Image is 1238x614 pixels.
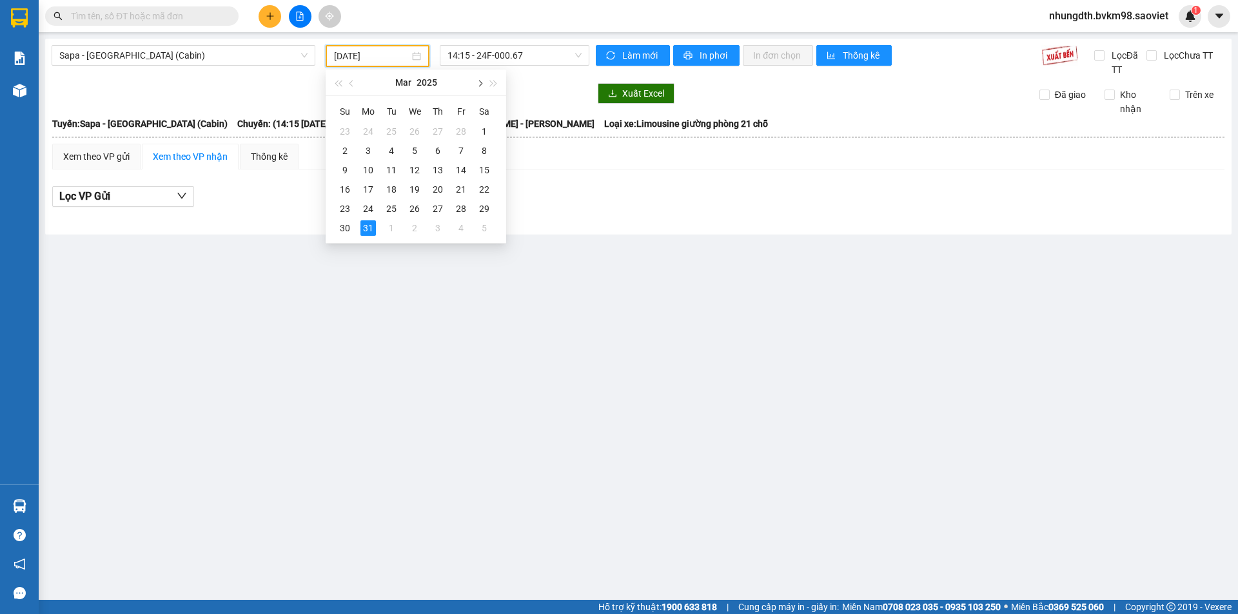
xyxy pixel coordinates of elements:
sup: 1 [1192,6,1201,15]
div: 31 [360,220,376,236]
td: 2025-03-23 [333,199,357,218]
strong: 0369 525 060 [1048,602,1104,612]
div: 24 [360,201,376,216]
div: 27 [430,201,446,216]
span: Loại xe: Limousine giường phòng 21 chỗ [604,117,768,131]
td: 2025-03-14 [449,160,473,180]
span: printer [683,51,694,61]
td: 2025-03-27 [426,199,449,218]
th: Mo [357,101,380,122]
span: Trên xe [1180,88,1219,102]
button: caret-down [1208,5,1230,28]
span: Thống kê [843,48,881,62]
img: logo-vxr [11,8,28,28]
div: 2 [407,220,422,236]
div: 1 [384,220,399,236]
td: 2025-03-30 [333,218,357,238]
img: solution-icon [13,52,26,65]
span: | [727,600,729,614]
span: Lọc Đã TT [1106,48,1146,77]
span: 14:15 - 24F-000.67 [447,46,582,65]
td: 2025-03-25 [380,199,403,218]
div: 24 [360,124,376,139]
button: printerIn phơi [673,45,740,66]
span: Lọc VP Gửi [59,188,110,204]
div: 17 [360,182,376,197]
div: 30 [337,220,353,236]
span: plus [266,12,275,21]
div: 20 [430,182,446,197]
span: copyright [1166,602,1175,611]
td: 2025-04-04 [449,218,473,238]
div: 13 [430,162,446,178]
span: Cung cấp máy in - giấy in: [738,600,839,614]
div: Xem theo VP gửi [63,149,130,164]
img: icon-new-feature [1184,10,1196,22]
button: bar-chartThống kê [816,45,892,66]
div: 23 [337,124,353,139]
span: Miền Nam [842,600,1001,614]
td: 2025-02-27 [426,122,449,141]
th: Sa [473,101,496,122]
div: 14 [453,162,469,178]
div: 26 [407,124,422,139]
span: Tài xế: [PERSON_NAME] - [PERSON_NAME] [422,117,594,131]
td: 2025-03-28 [449,199,473,218]
td: 2025-03-02 [333,141,357,160]
div: 29 [477,201,492,216]
input: 31/03/2025 [334,49,409,63]
div: 2 [337,143,353,158]
td: 2025-02-24 [357,122,380,141]
span: In phơi [700,48,729,62]
td: 2025-02-28 [449,122,473,141]
div: Xem theo VP nhận [153,149,228,164]
td: 2025-03-24 [357,199,380,218]
span: aim [325,12,334,21]
td: 2025-03-03 [357,141,380,160]
span: nhungdth.bvkm98.saoviet [1039,8,1179,24]
strong: 0708 023 035 - 0935 103 250 [883,602,1001,612]
img: 9k= [1041,45,1078,66]
td: 2025-03-19 [403,180,426,199]
th: Tu [380,101,403,122]
td: 2025-03-09 [333,160,357,180]
th: We [403,101,426,122]
span: Kho nhận [1115,88,1160,116]
td: 2025-03-08 [473,141,496,160]
div: 28 [453,201,469,216]
span: 1 [1194,6,1198,15]
td: 2025-03-21 [449,180,473,199]
td: 2025-03-17 [357,180,380,199]
td: 2025-02-23 [333,122,357,141]
div: 5 [477,220,492,236]
th: Th [426,101,449,122]
input: Tìm tên, số ĐT hoặc mã đơn [71,9,223,23]
td: 2025-03-04 [380,141,403,160]
td: 2025-02-25 [380,122,403,141]
td: 2025-04-02 [403,218,426,238]
div: 18 [384,182,399,197]
b: Tuyến: Sapa - [GEOGRAPHIC_DATA] (Cabin) [52,119,228,129]
span: notification [14,558,26,570]
button: aim [319,5,341,28]
div: Thống kê [251,149,288,164]
td: 2025-03-07 [449,141,473,160]
div: 3 [430,220,446,236]
div: 26 [407,201,422,216]
span: Miền Bắc [1011,600,1104,614]
span: caret-down [1213,10,1225,22]
button: plus [259,5,281,28]
span: Chuyến: (14:15 [DATE]) [237,117,331,131]
div: 4 [384,143,399,158]
td: 2025-04-03 [426,218,449,238]
span: search [54,12,63,21]
td: 2025-03-29 [473,199,496,218]
th: Fr [449,101,473,122]
div: 15 [477,162,492,178]
span: message [14,587,26,599]
div: 6 [430,143,446,158]
div: 22 [477,182,492,197]
div: 19 [407,182,422,197]
span: file-add [295,12,304,21]
button: syncLàm mới [596,45,670,66]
